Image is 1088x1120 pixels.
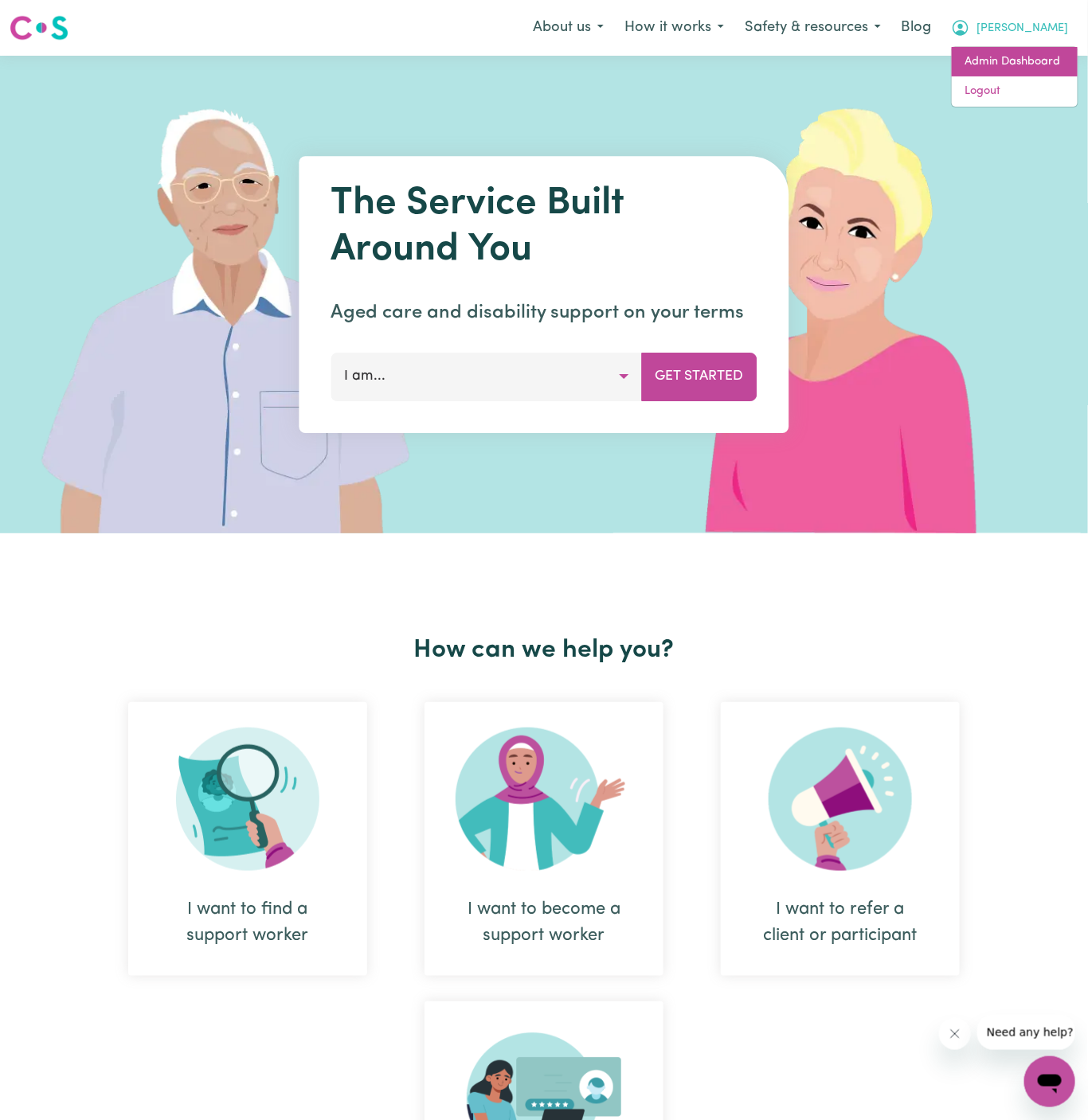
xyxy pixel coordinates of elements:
[456,728,632,871] img: Become Worker
[128,702,367,976] div: I want to find a support worker
[463,896,625,949] div: I want to become a support worker
[10,14,68,42] img: Careseekers logo
[976,20,1068,37] span: [PERSON_NAME]
[939,1018,971,1050] iframe: Close message
[1024,1056,1075,1107] iframe: Button to launch messaging window
[952,47,1078,77] a: Admin Dashboard
[331,181,757,273] h1: The Service Built Around You
[952,76,1078,107] a: Logout
[721,702,960,976] div: I want to refer a client or participant
[331,353,643,400] button: I am...
[331,299,757,327] p: Aged care and disability support on your terms
[425,702,663,976] div: I want to become a support worker
[10,10,68,46] a: Careseekers logo
[614,11,734,45] button: How it works
[769,728,912,871] img: Refer
[522,11,614,45] button: About us
[941,11,1078,45] button: My Account
[100,635,988,665] h2: How can we help you?
[176,728,319,871] img: Search
[977,1015,1075,1050] iframe: Message from company
[642,353,757,400] button: Get Started
[166,896,329,949] div: I want to find a support worker
[951,46,1078,107] div: My Account
[734,11,891,45] button: Safety & resources
[891,10,941,45] a: Blog
[759,896,922,949] div: I want to refer a client or participant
